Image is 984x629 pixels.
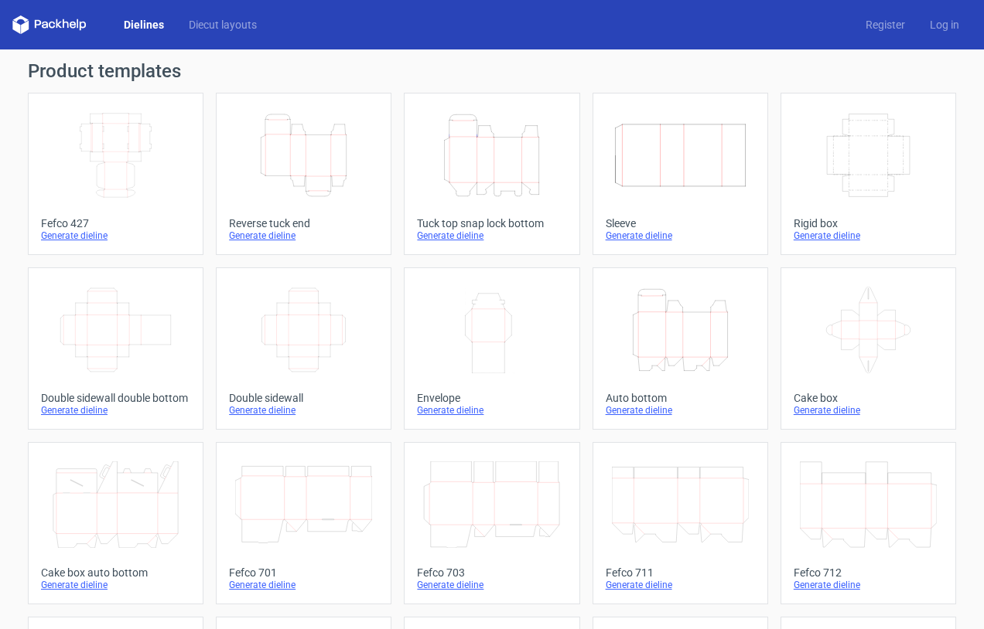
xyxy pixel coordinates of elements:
[417,566,566,579] div: Fefco 703
[28,93,203,255] a: Fefco 427Generate dieline
[794,392,943,404] div: Cake box
[229,392,378,404] div: Double sidewall
[404,267,579,430] a: EnvelopeGenerate dieline
[41,229,190,242] div: Generate dieline
[606,566,755,579] div: Fefco 711
[417,229,566,242] div: Generate dieline
[229,579,378,591] div: Generate dieline
[216,93,391,255] a: Reverse tuck endGenerate dieline
[781,442,956,604] a: Fefco 712Generate dieline
[606,579,755,591] div: Generate dieline
[41,217,190,229] div: Fefco 427
[606,229,755,242] div: Generate dieline
[593,267,768,430] a: Auto bottomGenerate dieline
[417,579,566,591] div: Generate dieline
[176,17,269,32] a: Diecut layouts
[794,217,943,229] div: Rigid box
[417,217,566,229] div: Tuck top snap lock bottom
[41,579,190,591] div: Generate dieline
[41,404,190,416] div: Generate dieline
[606,217,755,229] div: Sleeve
[41,392,190,404] div: Double sidewall double bottom
[229,217,378,229] div: Reverse tuck end
[794,566,943,579] div: Fefco 712
[417,404,566,416] div: Generate dieline
[781,93,956,255] a: Rigid boxGenerate dieline
[917,17,972,32] a: Log in
[28,62,956,80] h1: Product templates
[853,17,917,32] a: Register
[794,579,943,591] div: Generate dieline
[606,392,755,404] div: Auto bottom
[593,93,768,255] a: SleeveGenerate dieline
[781,267,956,430] a: Cake boxGenerate dieline
[404,442,579,604] a: Fefco 703Generate dieline
[229,404,378,416] div: Generate dieline
[606,404,755,416] div: Generate dieline
[593,442,768,604] a: Fefco 711Generate dieline
[41,566,190,579] div: Cake box auto bottom
[28,267,203,430] a: Double sidewall double bottomGenerate dieline
[417,392,566,404] div: Envelope
[794,229,943,242] div: Generate dieline
[111,17,176,32] a: Dielines
[229,229,378,242] div: Generate dieline
[794,404,943,416] div: Generate dieline
[28,442,203,604] a: Cake box auto bottomGenerate dieline
[216,442,391,604] a: Fefco 701Generate dieline
[404,93,579,255] a: Tuck top snap lock bottomGenerate dieline
[216,267,391,430] a: Double sidewallGenerate dieline
[229,566,378,579] div: Fefco 701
